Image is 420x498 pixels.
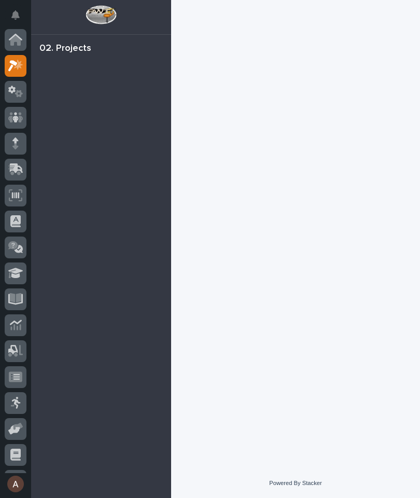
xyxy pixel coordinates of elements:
[5,4,26,26] button: Notifications
[269,480,321,486] a: Powered By Stacker
[5,473,26,495] button: users-avatar
[13,10,26,27] div: Notifications
[86,5,116,24] img: Workspace Logo
[39,43,91,54] div: 02. Projects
